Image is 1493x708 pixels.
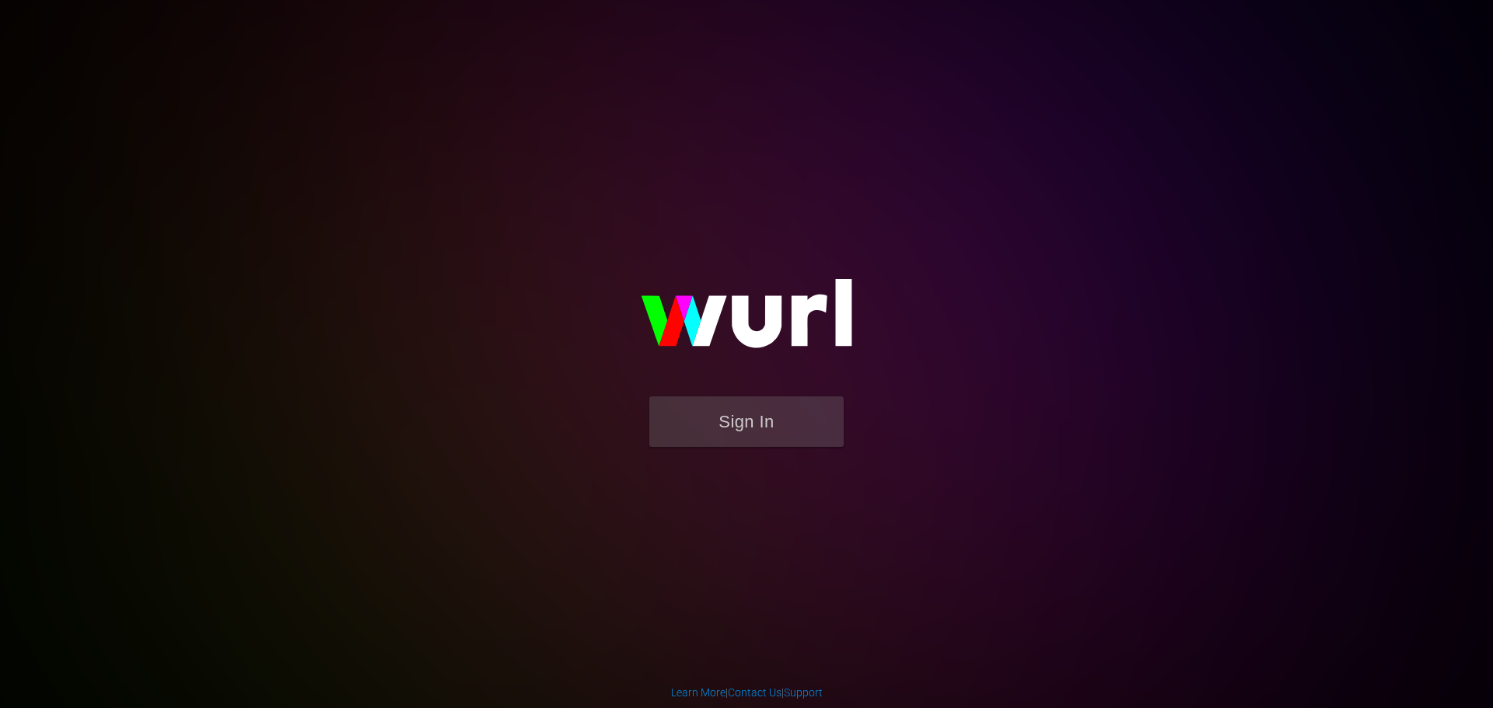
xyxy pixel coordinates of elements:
img: wurl-logo-on-black-223613ac3d8ba8fe6dc639794a292ebdb59501304c7dfd60c99c58986ef67473.svg [591,246,902,396]
a: Contact Us [728,686,781,699]
div: | | [671,685,823,700]
a: Support [784,686,823,699]
button: Sign In [649,396,844,447]
a: Learn More [671,686,726,699]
